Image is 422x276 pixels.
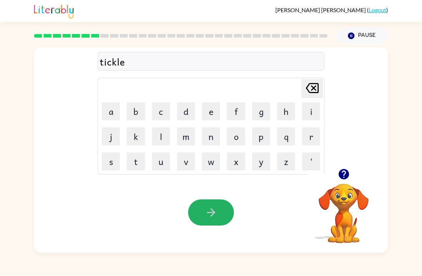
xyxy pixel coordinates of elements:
[369,6,386,13] a: Logout
[127,102,145,120] button: b
[275,6,367,13] span: [PERSON_NAME] [PERSON_NAME]
[336,28,388,44] button: Pause
[34,3,74,19] img: Literably
[227,152,245,170] button: x
[127,152,145,170] button: t
[252,152,270,170] button: y
[202,127,220,145] button: n
[102,102,120,120] button: a
[152,152,170,170] button: u
[152,127,170,145] button: l
[227,102,245,120] button: f
[127,127,145,145] button: k
[227,127,245,145] button: o
[152,102,170,120] button: c
[252,127,270,145] button: p
[302,102,320,120] button: i
[277,152,295,170] button: z
[177,127,195,145] button: m
[308,173,379,244] video: Your browser must support playing .mp4 files to use Literably. Please try using another browser.
[277,102,295,120] button: h
[177,152,195,170] button: v
[202,152,220,170] button: w
[252,102,270,120] button: g
[302,127,320,145] button: r
[302,152,320,170] button: '
[202,102,220,120] button: e
[102,127,120,145] button: j
[177,102,195,120] button: d
[102,152,120,170] button: s
[100,54,322,69] div: tickle
[277,127,295,145] button: q
[275,6,388,13] div: ( )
